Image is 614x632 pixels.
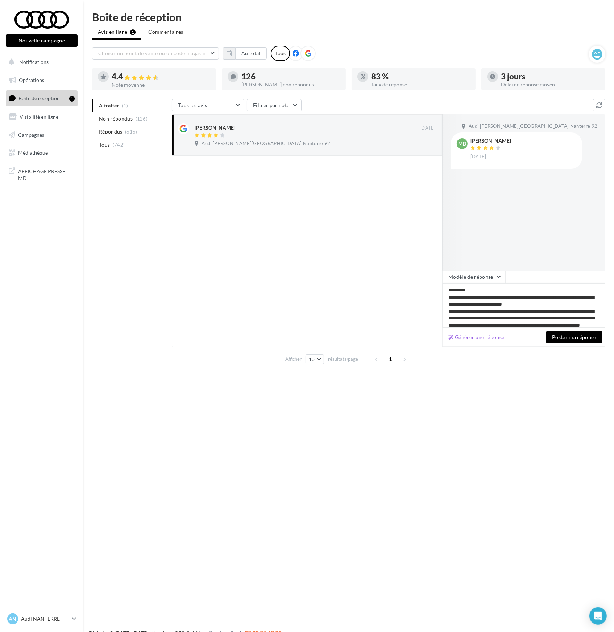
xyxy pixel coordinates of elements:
div: Tous [271,46,290,61]
div: [PERSON_NAME] [195,124,235,131]
span: Opérations [19,77,44,83]
a: AN Audi NANTERRE [6,612,78,626]
div: 4.4 [112,73,210,81]
span: Tous les avis [178,102,207,108]
span: Notifications [19,59,49,65]
span: Tous [99,141,110,148]
span: Commentaires [148,28,183,36]
span: (126) [136,116,148,122]
div: Note moyenne [112,82,210,87]
div: 83 % [371,73,470,81]
a: Boîte de réception1 [4,90,79,106]
div: [PERSON_NAME] [470,138,511,143]
span: Campagnes [18,131,44,138]
p: Audi NANTERRE [21,615,69,623]
button: 10 [306,354,324,364]
span: [DATE] [470,154,486,160]
button: Poster ma réponse [546,331,602,343]
span: Non répondus [99,115,133,122]
button: Générer une réponse [445,333,507,342]
span: [DATE] [420,125,436,131]
a: AFFICHAGE PRESSE MD [4,163,79,185]
span: Visibilité en ligne [20,114,58,120]
span: Répondus [99,128,123,135]
button: Modèle de réponse [442,271,505,283]
span: Afficher [285,356,302,363]
span: Audi [PERSON_NAME][GEOGRAPHIC_DATA] Nanterre 92 [202,140,330,147]
div: Taux de réponse [371,82,470,87]
span: AFFICHAGE PRESSE MD [18,166,75,182]
div: Délai de réponse moyen [501,82,600,87]
span: Médiathèque [18,150,48,156]
span: mB [458,140,466,147]
div: 126 [241,73,340,81]
span: (616) [125,129,137,135]
div: Open Intercom Messenger [589,607,607,625]
span: Boîte de réception [18,95,60,101]
button: Au total [235,47,267,60]
button: Au total [223,47,267,60]
button: Nouvelle campagne [6,34,78,47]
button: Filtrer par note [247,99,302,111]
span: AN [9,615,17,623]
div: 1 [69,96,75,102]
div: 3 jours [501,73,600,81]
button: Tous les avis [172,99,244,111]
span: Choisir un point de vente ou un code magasin [98,50,206,56]
span: 1 [385,353,397,365]
button: Notifications [4,54,76,70]
a: Médiathèque [4,145,79,160]
span: (742) [113,142,125,148]
span: Audi [PERSON_NAME][GEOGRAPHIC_DATA] Nanterre 92 [469,123,597,130]
a: Opérations [4,73,79,88]
button: Choisir un point de vente ou un code magasin [92,47,219,60]
a: Visibilité en ligne [4,109,79,125]
a: Campagnes [4,127,79,143]
div: Boîte de réception [92,12,605,23]
span: 10 [309,356,315,362]
span: résultats/page [328,356,358,363]
div: [PERSON_NAME] non répondus [241,82,340,87]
